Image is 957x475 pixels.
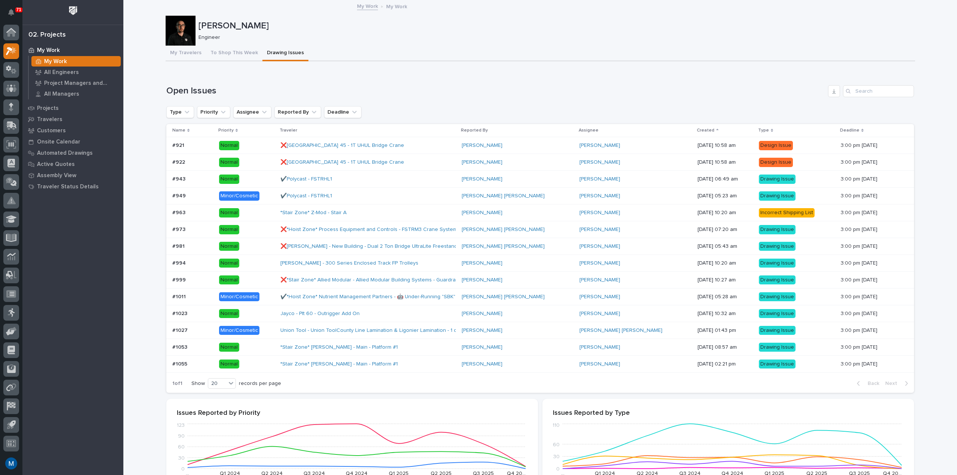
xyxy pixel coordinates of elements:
p: Created [697,126,714,135]
tspan: 90 [178,434,185,439]
div: Minor/Cosmetic [219,292,259,302]
a: [PERSON_NAME] [462,159,502,166]
p: [DATE] 02:21 pm [698,361,753,367]
a: [PERSON_NAME] [PERSON_NAME] [462,193,545,199]
p: [DATE] 05:28 am [698,294,753,300]
a: [PERSON_NAME] [462,210,502,216]
p: Traveler [280,126,297,135]
button: Type [166,106,194,118]
a: My Work [29,56,123,67]
div: Design Issue [759,158,793,167]
a: [PERSON_NAME] [579,243,620,250]
a: All Engineers [29,67,123,77]
p: 3:00 pm [DATE] [841,326,879,334]
p: #963 [172,208,187,216]
div: Drawing Issue [759,309,796,318]
p: #999 [172,275,187,283]
p: #921 [172,141,186,149]
p: 3:00 pm [DATE] [841,275,879,283]
div: Normal [219,141,239,150]
tr: #1023#1023 NormalJayco - Plt 60 - Outrigger Add On [PERSON_NAME] [PERSON_NAME] [DATE] 10:32 amDra... [166,305,914,322]
p: #943 [172,175,187,182]
tr: #1053#1053 Normal*Stair Zone* [PERSON_NAME] - Main - Platform #1 [PERSON_NAME] [PERSON_NAME] [DAT... [166,339,914,356]
p: 3:00 pm [DATE] [841,343,879,351]
a: [PERSON_NAME] [462,176,502,182]
div: Normal [219,158,239,167]
a: [PERSON_NAME] [579,142,620,149]
div: Normal [219,343,239,352]
div: Incorrect Shipping List [759,208,815,218]
a: [PERSON_NAME] [462,311,502,317]
div: Normal [219,242,239,251]
div: Normal [219,225,239,234]
div: Drawing Issue [759,360,796,369]
p: 3:00 pm [DATE] [841,141,879,149]
a: ❌[GEOGRAPHIC_DATA] 45 - 1T UHUL Bridge Crane [280,159,404,166]
p: 3:00 pm [DATE] [841,242,879,250]
div: Normal [219,208,239,218]
div: Notifications71 [9,9,19,21]
p: Customers [37,127,66,134]
tr: #999#999 Normal❌*Stair Zone* Allied Modular - Allied Modular Building Systems - Guardrail 1 [PERS... [166,272,914,289]
a: [PERSON_NAME] [579,159,620,166]
tr: #973#973 Normal❌*Hoist Zone* Process Equipment and Controls - FSTRM3 Crane System [PERSON_NAME] [... [166,221,914,238]
p: All Engineers [44,69,79,76]
a: Automated Drawings [22,147,123,158]
a: Travelers [22,114,123,125]
button: Priority [197,106,230,118]
div: Drawing Issue [759,191,796,201]
div: Normal [219,175,239,184]
tr: #1055#1055 Normal*Stair Zone* [PERSON_NAME] - Main - Platform #1 [PERSON_NAME] [PERSON_NAME] [DAT... [166,355,914,372]
p: #949 [172,191,187,199]
a: [PERSON_NAME] [462,142,502,149]
div: Normal [219,360,239,369]
p: Active Quotes [37,161,75,168]
a: Assembly View [22,170,123,181]
p: 3:00 pm [DATE] [841,225,879,233]
input: Search [843,85,914,97]
a: [PERSON_NAME] [PERSON_NAME] [579,327,662,334]
div: Minor/Cosmetic [219,326,259,335]
a: [PERSON_NAME] [579,193,620,199]
a: *Stair Zone* [PERSON_NAME] - Main - Platform #1 [280,361,398,367]
p: 71 [16,7,21,12]
span: Back [863,380,879,387]
button: Notifications [3,4,19,20]
a: My Work [357,1,378,10]
p: [DATE] 05:23 am [698,193,753,199]
a: Traveler Status Details [22,181,123,192]
a: [PERSON_NAME] [462,327,502,334]
button: Back [851,380,882,387]
tr: #949#949 Minor/Cosmetic✔️Polycast - FSTRHL1 [PERSON_NAME] [PERSON_NAME] [PERSON_NAME] [DATE] 05:2... [166,188,914,204]
p: [DATE] 10:58 am [698,142,753,149]
a: ❌[PERSON_NAME] - New Building - Dual 2 Ton Bridge UltraLite Freestanding [280,243,464,250]
tspan: 30 [178,455,185,460]
div: Normal [219,275,239,285]
a: ❌*Hoist Zone* Process Equipment and Controls - FSTRM3 Crane System [280,226,457,233]
tr: #994#994 Normal[PERSON_NAME] - 300 Series Enclosed Track FP Trolleys [PERSON_NAME] [PERSON_NAME] ... [166,255,914,272]
div: Drawing Issue [759,326,796,335]
a: [PERSON_NAME] [579,294,620,300]
p: [DATE] 08:57 am [698,344,753,351]
a: All Managers [29,89,123,99]
a: My Work [22,44,123,56]
p: Assembly View [37,172,76,179]
button: Assignee [233,106,271,118]
a: Projects [22,102,123,114]
button: Reported By [274,106,321,118]
p: 3:00 pm [DATE] [841,292,879,300]
p: records per page [239,380,281,387]
button: Next [882,380,914,387]
tr: #1011#1011 Minor/Cosmetic✔️*Hoist Zone* Nutrient Management Partners - 🤖 Under-Running "SBK" Seri... [166,289,914,305]
tr: #922#922 Normal❌[GEOGRAPHIC_DATA] 45 - 1T UHUL Bridge Crane [PERSON_NAME] [PERSON_NAME] [DATE] 10... [166,154,914,171]
a: *Stair Zone* Z-Mod - Stair A [280,210,347,216]
p: Issues Reported by Type [553,409,904,417]
div: Minor/Cosmetic [219,191,259,201]
a: Jayco - Plt 60 - Outrigger Add On [280,311,360,317]
a: Customers [22,125,123,136]
p: Projects [37,105,59,112]
p: #922 [172,158,187,166]
a: [PERSON_NAME] [462,361,502,367]
p: 3:00 pm [DATE] [841,259,879,266]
